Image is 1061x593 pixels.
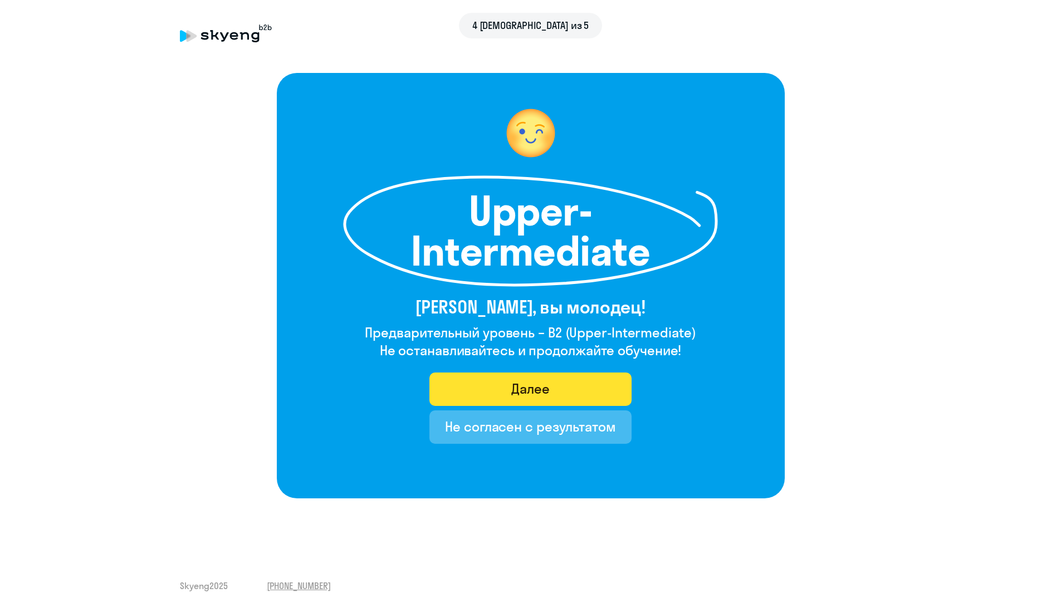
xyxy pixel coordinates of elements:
h4: Не останавливайтесь и продолжайте обучение! [365,341,696,359]
a: [PHONE_NUMBER] [267,580,331,592]
img: level [497,100,564,166]
button: Далее [429,373,632,406]
div: Далее [511,380,550,398]
button: Не согласен с результатом [429,410,632,444]
h3: [PERSON_NAME], вы молодец! [365,296,696,318]
div: Не согласен с результатом [445,418,616,435]
span: 4 [DEMOGRAPHIC_DATA] из 5 [472,18,589,33]
h4: Предварительный уровень – B2 (Upper-Intermediate) [365,324,696,341]
span: Skyeng 2025 [180,580,228,592]
h1: Upper-Intermediate [403,191,659,271]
